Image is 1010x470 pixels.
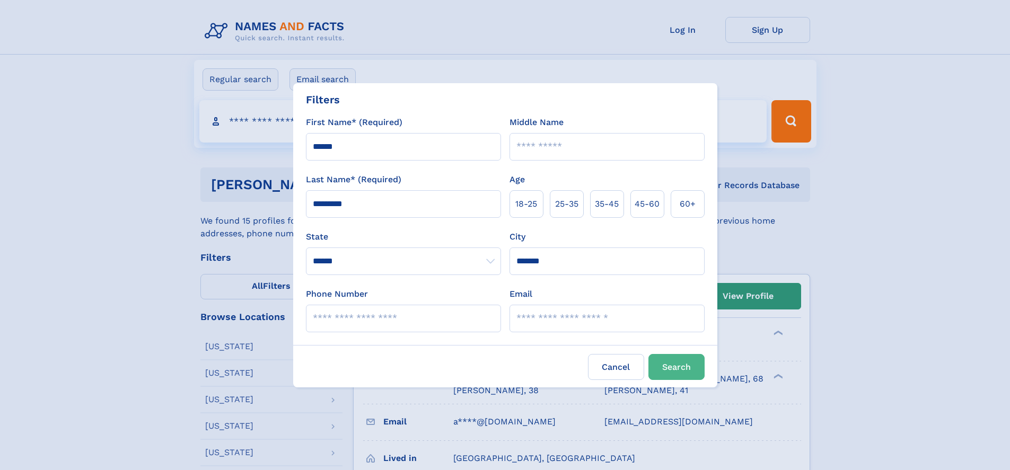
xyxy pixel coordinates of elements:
button: Search [648,354,705,380]
label: Age [510,173,525,186]
label: Email [510,288,532,300]
span: 18‑25 [515,198,537,210]
span: 25‑35 [555,198,578,210]
label: State [306,230,501,243]
span: 35‑45 [595,198,619,210]
label: Phone Number [306,288,368,300]
label: Cancel [588,354,644,380]
label: First Name* (Required) [306,116,402,129]
label: City [510,230,525,243]
label: Middle Name [510,116,564,129]
span: 60+ [680,198,696,210]
label: Last Name* (Required) [306,173,401,186]
div: Filters [306,92,340,108]
span: 45‑60 [635,198,660,210]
